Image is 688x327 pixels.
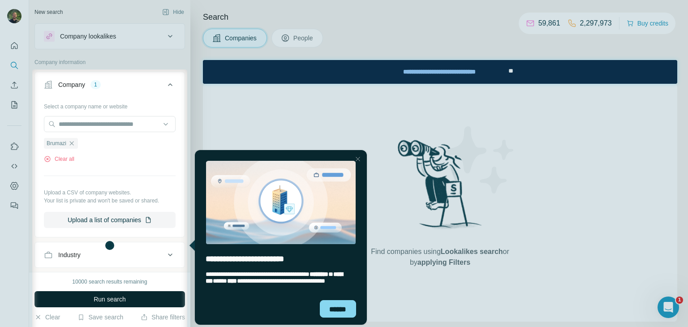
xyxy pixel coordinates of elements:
button: Run search [34,291,185,307]
button: Share filters [141,313,185,322]
div: 10000 search results remaining [72,278,147,286]
div: 1 [90,81,101,89]
div: Industry [58,250,81,259]
div: Watch our October Product update [175,2,298,22]
button: Clear all [44,155,74,163]
button: Clear [34,313,60,322]
button: Industry [35,244,185,266]
p: Your list is private and won't be saved or shared. [44,197,176,205]
button: Upload a list of companies [44,212,176,228]
iframe: Tooltip [187,149,369,327]
div: Company [58,80,85,89]
div: Select a company name or website [44,99,176,111]
span: Brumazi [47,139,66,147]
button: Save search [77,313,123,322]
button: Company1 [35,74,185,99]
p: Upload a CSV of company websites. [44,189,176,197]
span: Run search [94,295,126,304]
